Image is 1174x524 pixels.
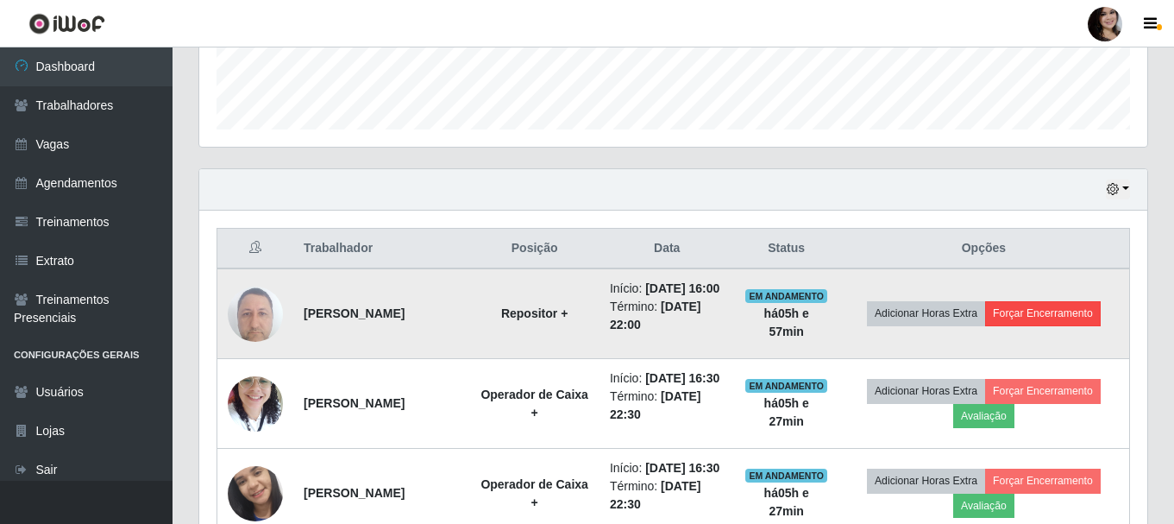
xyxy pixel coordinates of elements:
strong: Operador de Caixa + [480,388,588,420]
li: Término: [610,298,725,334]
span: EM ANDAMENTO [745,469,827,483]
strong: [PERSON_NAME] [304,396,405,410]
img: 1736086638686.jpeg [228,277,283,350]
button: Forçar Encerramento [985,379,1101,403]
li: Início: [610,369,725,388]
li: Início: [610,280,725,298]
strong: Repositor + [501,306,568,320]
button: Forçar Encerramento [985,301,1101,325]
button: Avaliação [953,494,1014,518]
button: Forçar Encerramento [985,469,1101,493]
li: Início: [610,459,725,477]
button: Avaliação [953,404,1014,428]
strong: há 05 h e 27 min [764,486,809,518]
img: CoreUI Logo [28,13,105,35]
time: [DATE] 16:30 [645,461,719,475]
strong: [PERSON_NAME] [304,486,405,500]
button: Adicionar Horas Extra [867,469,985,493]
strong: há 05 h e 57 min [764,306,809,338]
time: [DATE] 16:00 [645,281,719,295]
span: EM ANDAMENTO [745,289,827,303]
img: 1739952008601.jpeg [228,367,283,440]
strong: Operador de Caixa + [480,477,588,509]
strong: há 05 h e 27 min [764,396,809,428]
th: Opções [838,229,1130,269]
li: Término: [610,388,725,424]
th: Data [600,229,735,269]
button: Adicionar Horas Extra [867,379,985,403]
button: Adicionar Horas Extra [867,301,985,325]
th: Status [735,229,838,269]
time: [DATE] 16:30 [645,371,719,385]
span: EM ANDAMENTO [745,379,827,393]
th: Posição [469,229,600,269]
th: Trabalhador [293,229,469,269]
strong: [PERSON_NAME] [304,306,405,320]
li: Término: [610,477,725,514]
